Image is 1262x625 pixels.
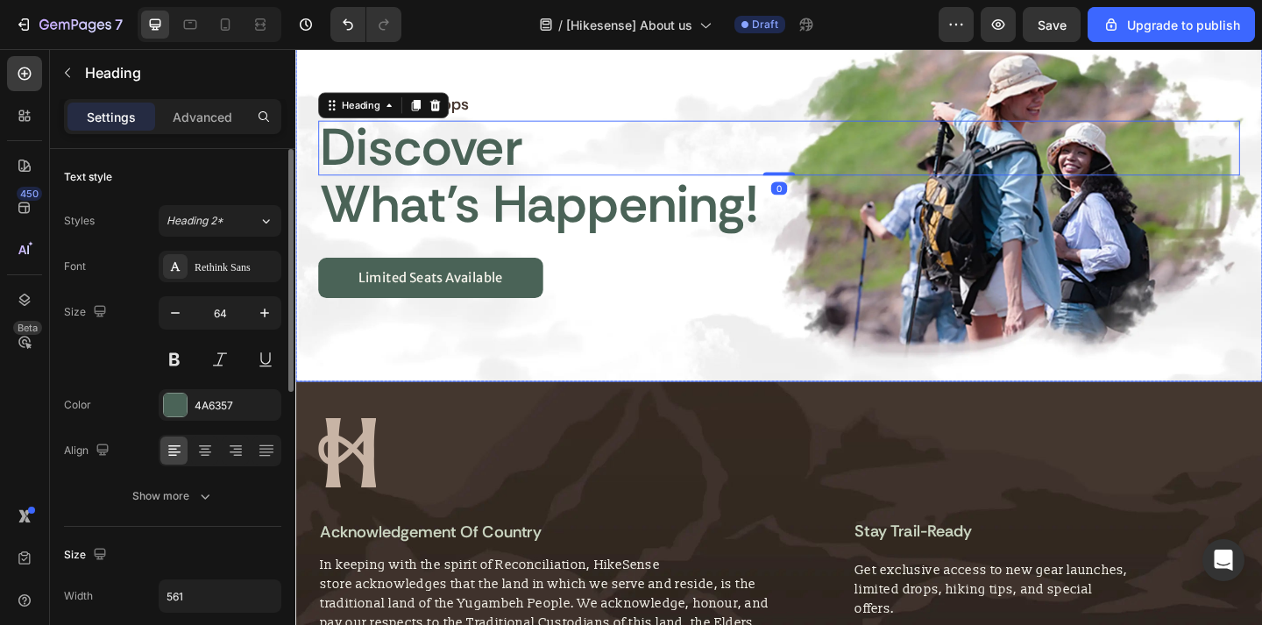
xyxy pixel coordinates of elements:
div: Open Intercom Messenger [1202,539,1244,581]
div: Align [64,439,113,463]
button: Show more [64,480,281,512]
div: Color [64,397,91,413]
div: Beta [13,321,42,335]
h2: acknowledgement of country [25,512,528,538]
div: Width [64,588,93,604]
button: Upgrade to publish [1088,7,1255,42]
p: 7 [115,14,123,35]
span: Draft [752,17,778,32]
p: Advanced [173,108,232,126]
div: Rethink Sans [195,259,277,275]
span: Heading 2* [167,213,223,229]
iframe: Design area [295,49,1262,625]
div: Text style [64,169,112,185]
div: Styles [64,213,95,229]
input: Auto [160,580,280,612]
button: Heading 2* [159,205,281,237]
div: 0 [517,145,535,159]
h2: what’s happening! [25,138,516,201]
p: limited seats available [68,240,225,259]
h2: Stay Trail-Ready [606,511,1017,537]
div: Show more [132,487,214,505]
p: Heading [85,62,274,83]
span: / [558,16,563,34]
div: Upgrade to publish [1102,16,1240,34]
div: Font [64,259,86,274]
a: limited seats available [25,227,269,271]
button: Save [1023,7,1081,42]
img: gempages_580697344702415443-a25d1c3d-7d48-4071-a864-4b22823a00c3.svg [25,401,88,477]
button: 7 [7,7,131,42]
div: 4A6357 [195,398,277,414]
span: [Hikesense] About us [566,16,692,34]
div: Undo/Redo [330,7,401,42]
p: Get exclusive access to new gear launches, limited drops, hiking tips, and special offers. [608,557,908,620]
div: Size [64,543,110,567]
div: 450 [17,187,42,201]
p: Settings [87,108,136,126]
div: Size [64,301,110,324]
span: Save [1038,18,1067,32]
